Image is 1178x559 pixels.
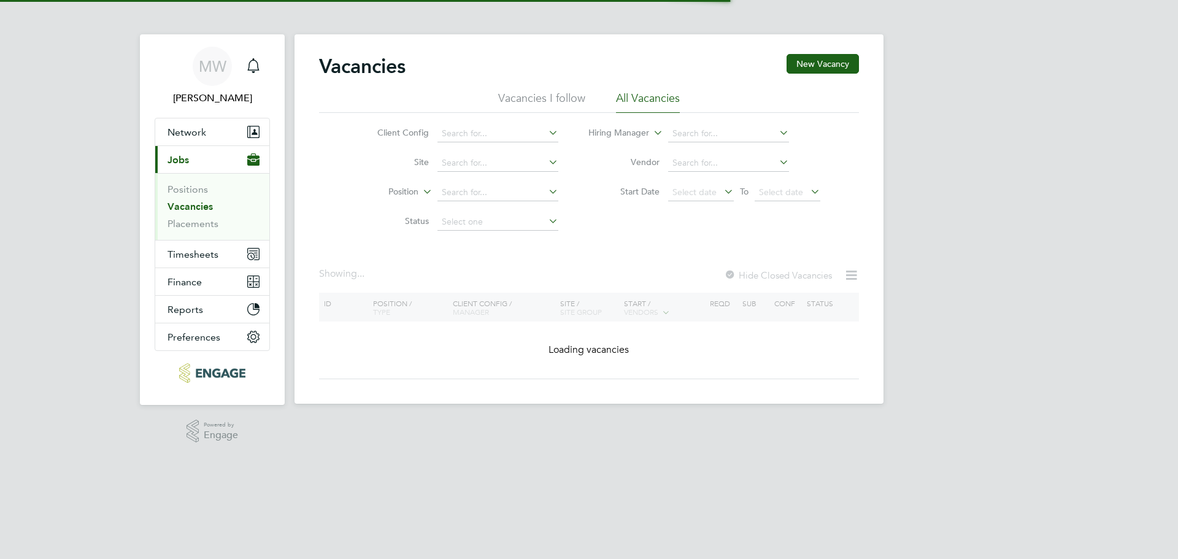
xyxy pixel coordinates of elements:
label: Site [358,156,429,168]
li: All Vacancies [616,91,680,113]
span: Select date [672,187,717,198]
a: Placements [167,218,218,229]
input: Search for... [437,184,558,201]
span: Preferences [167,331,220,343]
span: Max Williams [155,91,270,106]
div: Showing [319,268,367,280]
img: dovetailslate-logo-retina.png [179,363,245,383]
button: Preferences [155,323,269,350]
a: MW[PERSON_NAME] [155,47,270,106]
input: Search for... [437,125,558,142]
span: Timesheets [167,249,218,260]
input: Search for... [668,155,789,172]
span: Select date [759,187,803,198]
label: Client Config [358,127,429,138]
span: Finance [167,276,202,288]
span: Network [167,126,206,138]
span: Jobs [167,154,189,166]
label: Start Date [589,186,660,197]
a: Vacancies [167,201,213,212]
button: Reports [155,296,269,323]
button: Timesheets [155,241,269,268]
a: Positions [167,183,208,195]
li: Vacancies I follow [498,91,585,113]
a: Go to home page [155,363,270,383]
button: New Vacancy [787,54,859,74]
span: ... [357,268,364,280]
h2: Vacancies [319,54,406,79]
span: MW [199,58,226,74]
label: Hiring Manager [579,127,649,139]
label: Status [358,215,429,226]
input: Search for... [437,155,558,172]
div: Jobs [155,173,269,240]
label: Vendor [589,156,660,168]
nav: Main navigation [140,34,285,405]
label: Hide Closed Vacancies [724,269,832,281]
input: Select one [437,214,558,231]
input: Search for... [668,125,789,142]
span: Powered by [204,420,238,430]
button: Jobs [155,146,269,173]
span: To [736,183,752,199]
a: Powered byEngage [187,420,239,443]
span: Reports [167,304,203,315]
span: Engage [204,430,238,441]
label: Position [348,186,418,198]
button: Finance [155,268,269,295]
button: Network [155,118,269,145]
